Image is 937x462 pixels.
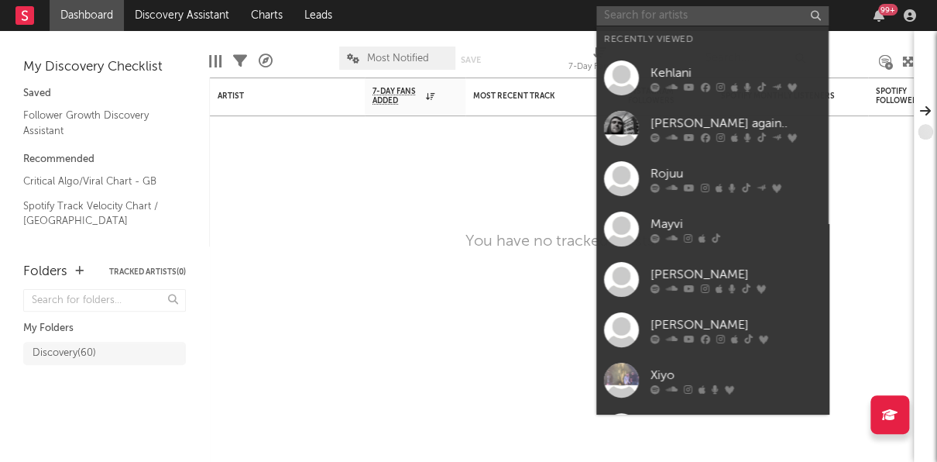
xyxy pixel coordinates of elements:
div: Recently Viewed [604,30,821,49]
span: Most Notified [367,53,429,64]
div: My Discovery Checklist [23,58,186,77]
div: Mayvi [650,215,821,233]
div: My Folders [23,319,186,338]
div: Kehlani [650,64,821,82]
a: [PERSON_NAME] [596,305,829,355]
div: [PERSON_NAME] again.. [650,114,821,133]
div: Edit Columns [209,39,221,84]
button: Save [461,56,481,64]
div: Artist [218,91,334,101]
div: Saved [23,84,186,103]
a: [PERSON_NAME] [596,254,829,305]
a: Follower Growth Discovery Assistant [23,107,170,139]
div: Folders [23,263,67,281]
div: You have no tracked artists. [465,233,658,251]
input: Search for artists [596,6,829,26]
div: Discovery ( 60 ) [33,344,96,363]
button: 99+ [874,9,884,22]
div: A&R Pipeline [259,39,273,84]
div: Filters [233,39,247,84]
button: Tracked Artists(0) [109,268,186,276]
a: [PERSON_NAME] again.. [596,103,829,153]
div: Most Recent Track [473,91,589,101]
div: Spotify Followers [876,87,930,105]
span: 7-Day Fans Added [372,87,422,105]
a: [PERSON_NAME] [596,405,829,456]
div: [PERSON_NAME] [650,265,821,284]
div: Rojuu [650,164,821,183]
a: Critical Algo/Viral Chart - GB [23,173,170,190]
a: Mayvi [596,204,829,254]
a: Xiyo [596,355,829,405]
div: 7-Day Fans Added (7-Day Fans Added) [568,58,630,77]
div: Recommended [23,150,186,169]
a: Rojuu [596,153,829,204]
input: Search for folders... [23,289,186,312]
div: [PERSON_NAME] [650,315,821,334]
a: Kehlani [596,53,829,103]
div: 7-Day Fans Added (7-Day Fans Added) [568,39,630,84]
div: 99 + [878,4,898,16]
div: Xiyo [650,366,821,384]
a: Spotify Track Velocity Chart / [GEOGRAPHIC_DATA] [23,198,170,229]
a: Discovery(60) [23,342,186,365]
